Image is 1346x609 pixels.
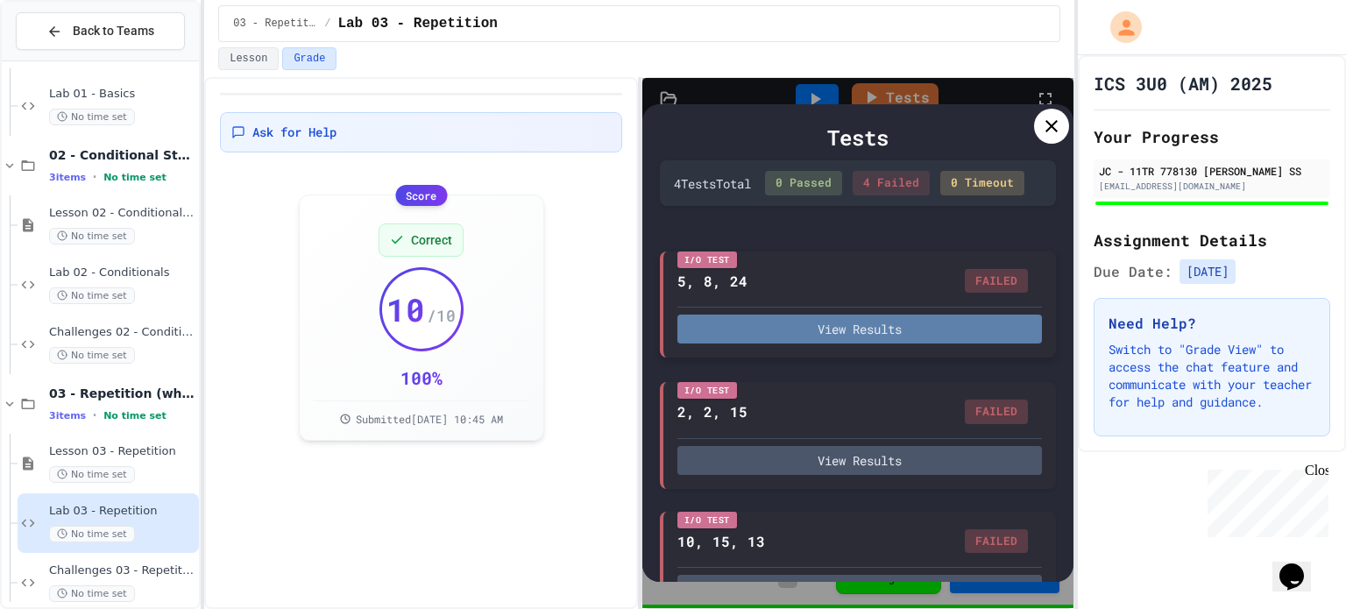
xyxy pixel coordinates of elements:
[660,122,1057,153] div: Tests
[93,408,96,422] span: •
[853,171,930,195] div: 4 Failed
[16,12,185,50] button: Back to Teams
[73,22,154,40] span: Back to Teams
[49,87,195,102] span: Lab 01 - Basics
[965,529,1028,554] div: FAILED
[49,386,195,401] span: 03 - Repetition (while and for)
[1094,124,1330,149] h2: Your Progress
[1094,261,1172,282] span: Due Date:
[103,172,166,183] span: No time set
[940,171,1024,195] div: 0 Timeout
[1180,259,1236,284] span: [DATE]
[395,185,447,206] div: Score
[103,410,166,421] span: No time set
[677,251,737,268] div: I/O Test
[1099,163,1325,179] div: JC - 11TR 778130 [PERSON_NAME] SS
[427,303,456,328] span: / 10
[49,585,135,602] span: No time set
[49,266,195,280] span: Lab 02 - Conditionals
[765,171,842,195] div: 0 Passed
[674,174,751,193] div: 4 Test s Total
[1092,7,1146,47] div: My Account
[337,13,497,34] span: Lab 03 - Repetition
[400,365,443,390] div: 100 %
[677,401,747,422] div: 2, 2, 15
[965,400,1028,424] div: FAILED
[677,512,737,528] div: I/O Test
[411,231,452,249] span: Correct
[1109,341,1315,411] p: Switch to "Grade View" to access the chat feature and communicate with your teacher for help and ...
[49,526,135,542] span: No time set
[1094,228,1330,252] h2: Assignment Details
[1109,313,1315,334] h3: Need Help?
[49,147,195,163] span: 02 - Conditional Statements (if)
[93,170,96,184] span: •
[49,563,195,578] span: Challenges 03 - Repetition
[49,347,135,364] span: No time set
[49,444,195,459] span: Lesson 03 - Repetition
[677,315,1043,343] button: View Results
[677,446,1043,475] button: View Results
[49,410,86,421] span: 3 items
[1099,180,1325,193] div: [EMAIL_ADDRESS][DOMAIN_NAME]
[49,287,135,304] span: No time set
[7,7,121,111] div: Chat with us now!Close
[282,47,336,70] button: Grade
[252,124,336,141] span: Ask for Help
[49,325,195,340] span: Challenges 02 - Conditionals
[1094,71,1272,96] h1: ICS 3U0 (AM) 2025
[49,206,195,221] span: Lesson 02 - Conditional Statements (if)
[677,271,747,292] div: 5, 8, 24
[677,531,765,552] div: 10, 15, 13
[1272,539,1328,591] iframe: chat widget
[49,172,86,183] span: 3 items
[386,292,425,327] span: 10
[49,504,195,519] span: Lab 03 - Repetition
[49,228,135,244] span: No time set
[965,269,1028,294] div: FAILED
[356,412,503,426] span: Submitted [DATE] 10:45 AM
[324,17,330,31] span: /
[233,17,317,31] span: 03 - Repetition (while and for)
[49,466,135,483] span: No time set
[49,109,135,125] span: No time set
[218,47,279,70] button: Lesson
[1201,463,1328,537] iframe: chat widget
[677,382,737,399] div: I/O Test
